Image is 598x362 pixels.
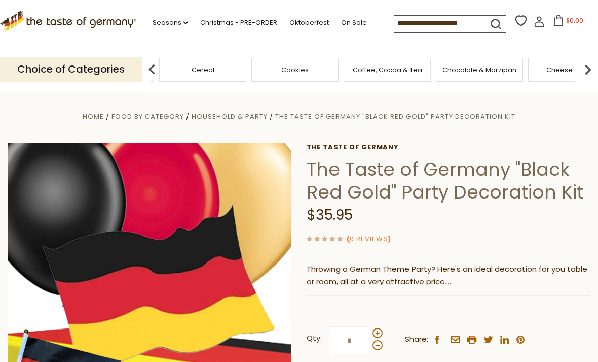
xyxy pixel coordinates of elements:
p: Throwing a German Theme Party? Here's an ideal decoration for you table or room, all at a very at... [307,263,590,288]
a: The Taste of Germany [307,143,590,151]
a: Home [83,112,104,121]
a: Christmas - PRE-ORDER [200,17,277,28]
span: ( ) [347,234,391,244]
a: Seasons [153,17,188,28]
a: On Sale [341,17,367,28]
a: Coffee, Cocoa & Tea [353,66,422,74]
button: $0.00 [547,15,590,30]
a: The Taste of Germany "Black Red Gold" Party Decoration Kit [275,112,515,121]
a: Household & Party [192,112,268,121]
img: next arrow [578,59,598,80]
input: Qty: [329,326,370,354]
strong: Qty: [307,332,322,345]
h1: The Taste of Germany "Black Red Gold" Party Decoration Kit [307,158,590,204]
a: Oktoberfest [289,17,329,28]
span: $35.95 [307,205,353,225]
a: Cereal [192,66,214,74]
a: Cookies [281,66,309,74]
a: 0 Reviews [350,234,388,245]
a: Chocolate & Marzipan [442,66,516,74]
a: Food By Category [111,112,184,121]
span: $0.00 [566,16,583,25]
img: previous arrow [142,59,162,80]
span: Share: [405,333,428,346]
a: Cheese & Dairy [546,66,597,74]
